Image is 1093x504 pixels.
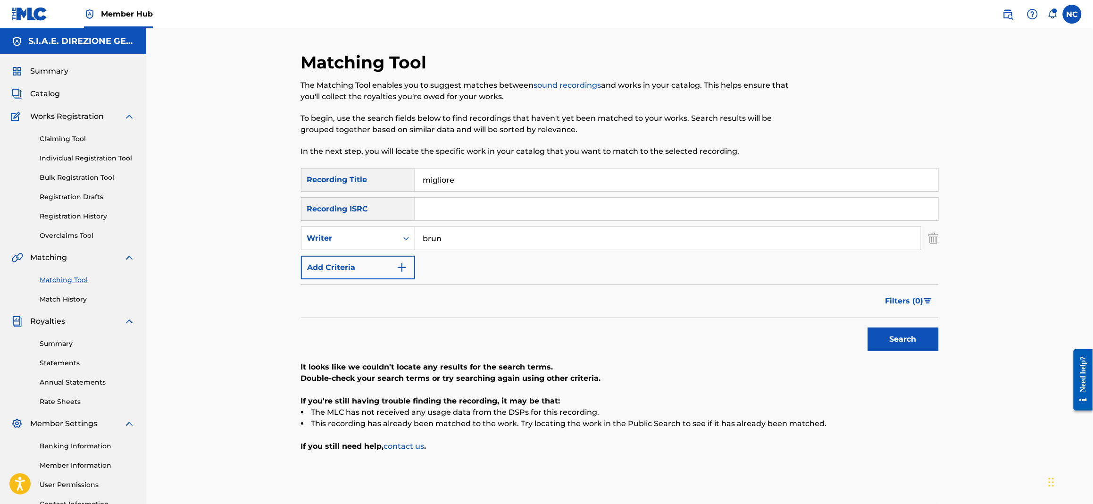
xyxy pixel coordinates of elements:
a: Individual Registration Tool [40,153,135,163]
button: Search [868,328,939,351]
div: Trascina [1049,468,1054,496]
li: This recording has already been matched to the work. Try locating the work in the Public Search t... [301,418,939,429]
a: Statements [40,358,135,368]
p: It looks like we couldn't locate any results for the search terms. [301,361,939,373]
a: Member Information [40,461,135,470]
img: Member Settings [11,418,23,429]
a: Rate Sheets [40,397,135,407]
iframe: Chat Widget [1046,459,1093,504]
a: Annual Statements [40,378,135,387]
img: Top Rightsholder [84,8,95,20]
div: Writer [307,233,392,244]
div: User Menu [1063,5,1082,24]
span: Member Settings [30,418,97,429]
button: Filters (0) [880,289,939,313]
a: Match History [40,294,135,304]
img: expand [124,111,135,122]
button: Add Criteria [301,256,415,279]
a: User Permissions [40,480,135,490]
p: The Matching Tool enables you to suggest matches between and works in your catalog. This helps en... [301,80,792,102]
img: Works Registration [11,111,24,122]
form: Search Form [301,168,939,356]
span: Catalog [30,88,60,100]
p: If you still need help, . [301,441,939,452]
p: To begin, use the search fields below to find recordings that haven't yet been matched to your wo... [301,113,792,135]
iframe: Resource Center [1067,342,1093,418]
span: Member Hub [101,8,153,19]
span: Matching [30,252,67,263]
a: Claiming Tool [40,134,135,144]
img: Matching [11,252,23,263]
img: Catalog [11,88,23,100]
a: SummarySummary [11,66,68,77]
a: Summary [40,339,135,349]
a: sound recordings [534,81,601,90]
a: Banking Information [40,441,135,451]
img: filter [924,298,932,304]
a: Public Search [999,5,1018,24]
h2: Matching Tool [301,52,432,73]
span: Filters ( 0 ) [885,295,924,307]
a: CatalogCatalog [11,88,60,100]
div: Help [1023,5,1042,24]
img: Summary [11,66,23,77]
img: Delete Criterion [928,227,939,250]
p: In the next step, you will locate the specific work in your catalog that you want to match to the... [301,146,792,157]
h5: S.I.A.E. DIREZIONE GENERALE [28,36,135,47]
span: Works Registration [30,111,104,122]
img: Royalties [11,316,23,327]
a: Bulk Registration Tool [40,173,135,183]
li: The MLC has not received any usage data from the DSPs for this recording. [301,407,939,418]
img: expand [124,252,135,263]
img: search [1002,8,1014,20]
img: expand [124,316,135,327]
p: If you're still having trouble finding the recording, it may be that: [301,395,939,407]
img: 9d2ae6d4665cec9f34b9.svg [396,262,408,273]
a: Registration History [40,211,135,221]
a: contact us [384,442,425,451]
div: Notifications [1048,9,1057,19]
img: expand [124,418,135,429]
p: Double-check your search terms or try searching again using other criteria. [301,373,939,384]
div: Widget chat [1046,459,1093,504]
a: Matching Tool [40,275,135,285]
span: Summary [30,66,68,77]
img: MLC Logo [11,7,48,21]
a: Overclaims Tool [40,231,135,241]
span: Royalties [30,316,65,327]
img: Accounts [11,36,23,47]
img: help [1027,8,1038,20]
a: Registration Drafts [40,192,135,202]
